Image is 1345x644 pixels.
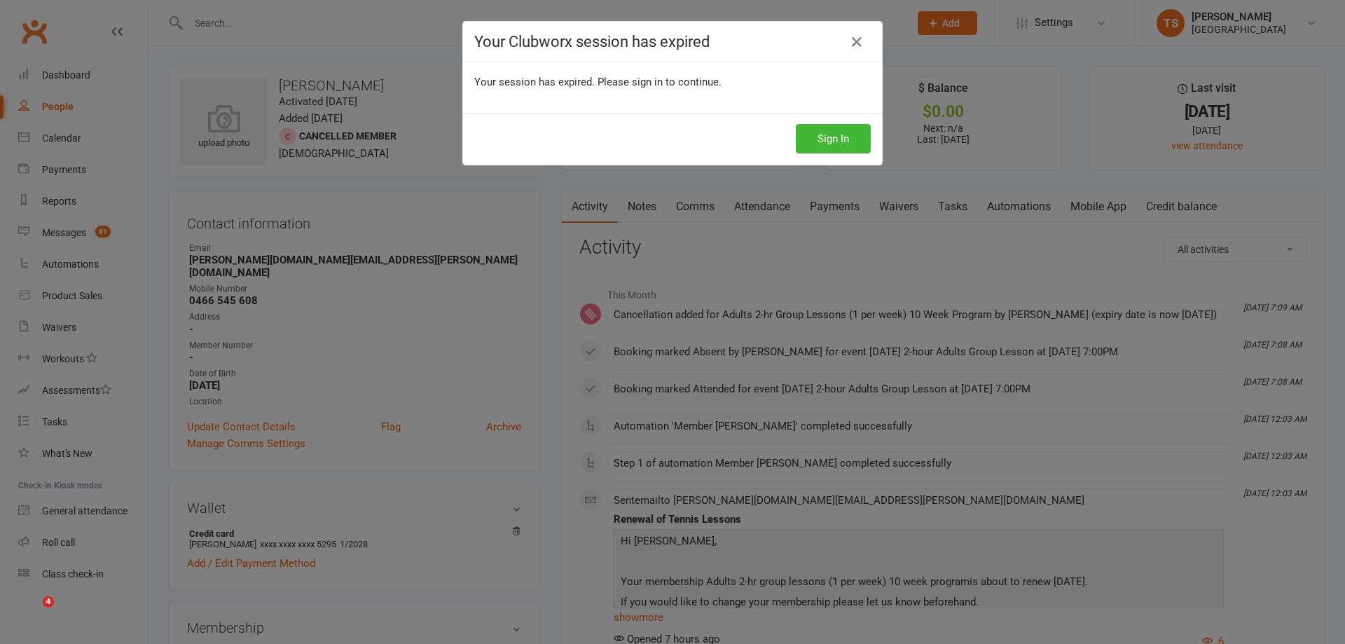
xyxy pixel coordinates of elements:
[474,76,722,88] span: Your session has expired. Please sign in to continue.
[796,124,871,153] button: Sign In
[846,31,868,53] a: Close
[43,596,54,608] span: 4
[14,596,48,630] iframe: Intercom live chat
[474,33,871,50] h4: Your Clubworx session has expired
